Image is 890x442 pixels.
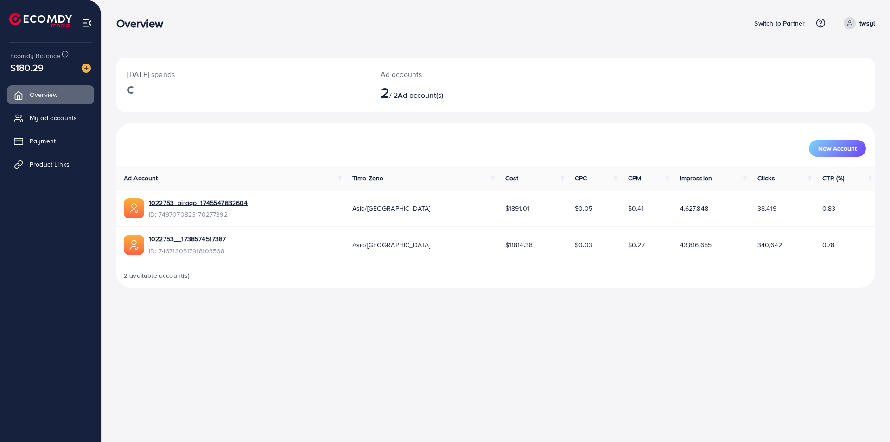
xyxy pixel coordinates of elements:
[82,64,91,73] img: image
[352,240,431,250] span: Asia/[GEOGRAPHIC_DATA]
[124,271,190,280] span: 2 available account(s)
[10,61,44,74] span: $180.29
[7,132,94,150] a: Payment
[127,69,358,80] p: [DATE] spends
[575,173,587,183] span: CPC
[9,13,72,27] img: logo
[381,82,389,103] span: 2
[859,18,875,29] p: twsyl
[149,234,226,243] a: 1022753__1738574517387
[505,240,533,250] span: $11814.38
[822,240,835,250] span: 0.78
[124,173,158,183] span: Ad Account
[757,204,776,213] span: 38,419
[680,240,712,250] span: 43,816,655
[628,173,641,183] span: CPM
[575,240,592,250] span: $0.03
[809,140,866,157] button: New Account
[822,204,836,213] span: 0.83
[840,17,875,29] a: twsyl
[757,240,782,250] span: 340,642
[628,204,644,213] span: $0.41
[149,210,248,219] span: ID: 7497070823170277392
[82,18,92,28] img: menu
[754,18,805,29] p: Switch to Partner
[30,90,57,99] span: Overview
[818,145,857,152] span: New Account
[381,69,548,80] p: Ad accounts
[30,136,56,146] span: Payment
[352,173,383,183] span: Time Zone
[352,204,431,213] span: Asia/[GEOGRAPHIC_DATA]
[124,198,144,218] img: ic-ads-acc.e4c84228.svg
[7,85,94,104] a: Overview
[398,90,443,100] span: Ad account(s)
[30,113,77,122] span: My ad accounts
[575,204,592,213] span: $0.05
[505,173,519,183] span: Cost
[149,246,226,256] span: ID: 7467120617918103568
[116,17,171,30] h3: Overview
[30,160,70,169] span: Product Links
[10,51,60,60] span: Ecomdy Balance
[822,173,844,183] span: CTR (%)
[124,235,144,255] img: ic-ads-acc.e4c84228.svg
[628,240,645,250] span: $0.27
[7,155,94,173] a: Product Links
[757,173,775,183] span: Clicks
[505,204,529,213] span: $1891.01
[149,198,248,207] a: 1022753_oiraqo_1745547832604
[680,204,708,213] span: 4,627,848
[7,109,94,127] a: My ad accounts
[381,83,548,101] h2: / 2
[680,173,712,183] span: Impression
